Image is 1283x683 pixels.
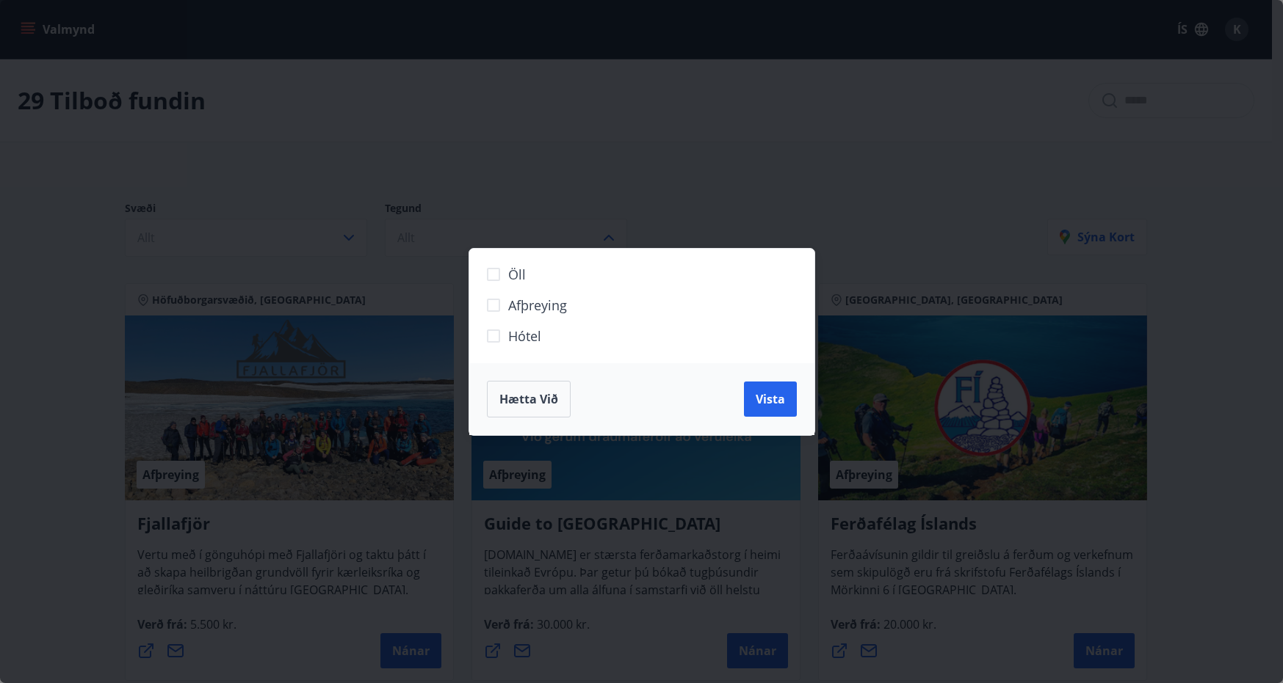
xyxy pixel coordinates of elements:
span: Hætta við [499,391,558,407]
span: Hótel [508,326,541,346]
span: Afþreying [508,296,567,315]
span: Vista [756,391,785,407]
button: Hætta við [487,381,571,417]
button: Vista [744,381,797,417]
span: Öll [508,265,526,284]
